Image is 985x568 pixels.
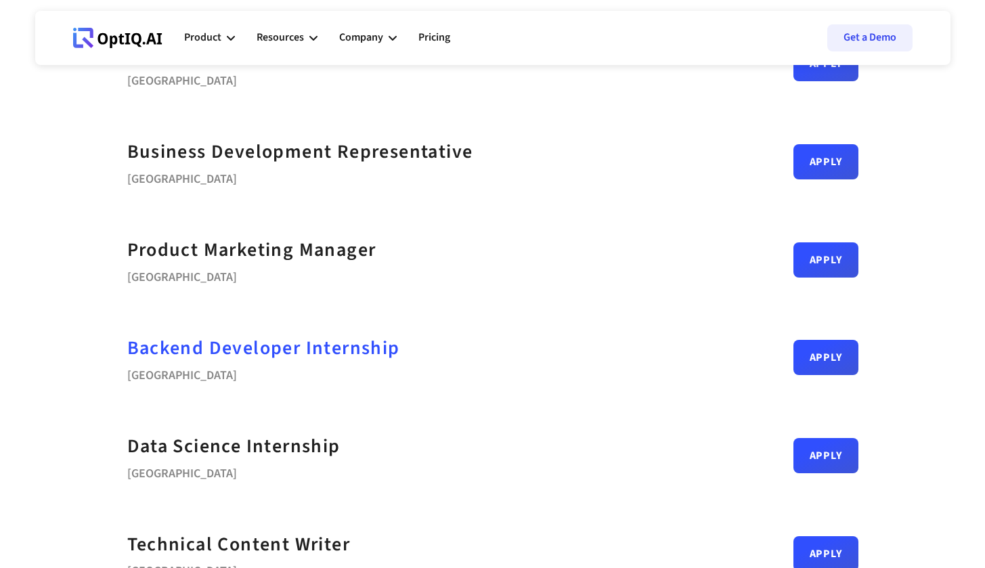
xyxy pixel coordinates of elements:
div: [GEOGRAPHIC_DATA] [127,69,296,88]
a: Product Marketing Manager [127,235,376,265]
strong: Data Science Internship [127,433,341,460]
a: Get a Demo [827,24,913,51]
div: Resources [257,18,318,58]
strong: Technical Content Writer [127,531,351,558]
div: Product [184,28,221,47]
a: Backend Developer Internship [127,333,400,364]
a: Webflow Homepage [73,18,162,58]
div: [GEOGRAPHIC_DATA] [127,462,341,481]
div: [GEOGRAPHIC_DATA] [127,265,376,284]
div: [GEOGRAPHIC_DATA] [127,167,473,186]
a: Apply [793,438,858,473]
div: Company [339,28,383,47]
strong: Backend Developer Internship [127,334,400,362]
div: [GEOGRAPHIC_DATA] [127,364,400,383]
div: Resources [257,28,304,47]
a: Business Development Representative [127,137,473,167]
a: Data Science Internship [127,431,341,462]
a: Pricing [418,18,450,58]
a: Apply [793,340,858,375]
a: Apply [793,242,858,278]
div: Webflow Homepage [73,47,74,48]
div: Product [184,18,235,58]
div: Company [339,18,397,58]
a: Apply [793,144,858,179]
a: Technical Content Writer [127,529,351,560]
